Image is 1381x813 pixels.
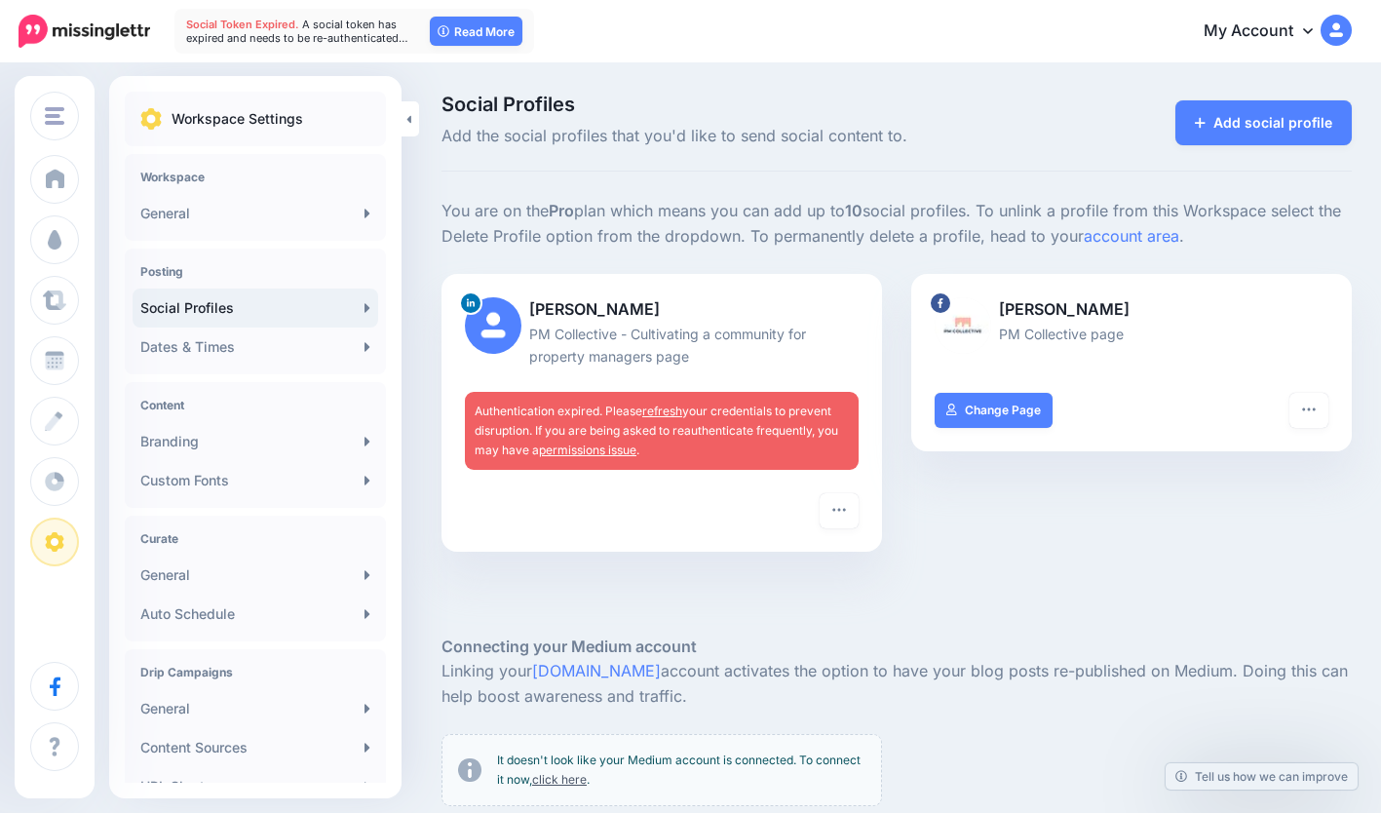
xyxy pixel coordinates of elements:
img: menu.png [45,107,64,125]
a: Custom Fonts [133,461,378,500]
p: PM Collective page [935,323,1328,345]
a: account area [1084,226,1179,246]
h4: Posting [140,264,370,279]
p: PM Collective - Cultivating a community for property managers page [465,323,859,368]
a: refresh [642,404,682,418]
img: user_default_image.png [465,297,521,354]
span: Authentication expired. Please your credentials to prevent disruption. If you are being asked to ... [475,404,838,457]
b: Pro [549,201,574,220]
a: Add social profile [1175,100,1352,145]
a: permissions issue [539,443,636,457]
a: [DOMAIN_NAME] [532,661,661,680]
p: Linking your account activates the option to have your blog posts re-published on Medium. Doing t... [441,659,1352,710]
h4: Content [140,398,370,412]
a: General [133,556,378,595]
a: General [133,194,378,233]
a: My Account [1184,8,1352,56]
a: General [133,689,378,728]
p: [PERSON_NAME] [465,297,859,323]
h4: Curate [140,531,370,546]
p: [PERSON_NAME] [935,297,1328,323]
span: Add the social profiles that you'd like to send social content to. [441,124,1039,149]
img: settings.png [140,108,162,130]
img: info-circle-grey.png [458,758,481,782]
img: Missinglettr [19,15,150,48]
a: Content Sources [133,728,378,767]
span: A social token has expired and needs to be re-authenticated… [186,18,408,45]
a: Auto Schedule [133,595,378,634]
span: Social Token Expired. [186,18,299,31]
p: Workspace Settings [172,107,303,131]
h4: Drip Campaigns [140,665,370,679]
a: Read More [430,17,522,46]
a: Social Profiles [133,289,378,328]
p: It doesn't look like your Medium account is connected. To connect it now, . [497,751,865,790]
a: Branding [133,422,378,461]
a: Dates & Times [133,328,378,367]
a: Tell us how we can improve [1166,763,1358,790]
h4: Workspace [140,170,370,184]
b: 10 [845,201,863,220]
img: 154382455_251587406621165_286239351165627804_n-bsa121791.jpg [935,297,991,354]
a: URL Shortener [133,767,378,806]
p: You are on the plan which means you can add up to social profiles. To unlink a profile from this ... [441,199,1352,250]
a: Change Page [935,393,1053,428]
h5: Connecting your Medium account [441,635,1352,659]
span: Social Profiles [441,95,1039,114]
a: click here [532,772,587,787]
